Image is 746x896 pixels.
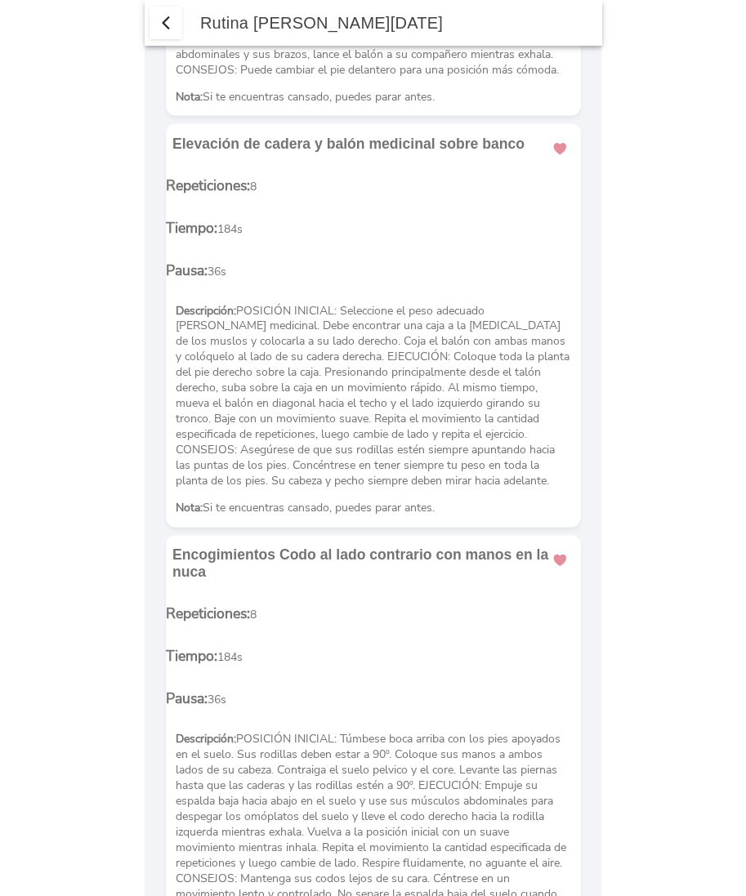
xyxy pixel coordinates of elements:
p: Si te encuentras cansado, puedes parar antes. [176,89,571,105]
ion-title: Rutina [PERSON_NAME][DATE] [184,14,602,33]
span: Tiempo: [166,218,217,238]
strong: Descripción: [176,303,236,319]
p: 184s [166,218,581,238]
span: Pausa: [166,261,208,280]
span: Tiempo: [166,647,217,666]
span: Repeticiones: [166,604,250,624]
strong: Descripción: [176,732,236,747]
ion-card-title: Elevación de cadera y balón medicinal sobre banco [172,136,574,153]
p: 36s [166,689,581,709]
p: 36s [166,261,581,280]
span: Repeticiones: [166,176,250,195]
p: 184s [166,647,581,666]
span: Pausa: [166,689,208,709]
strong: Nota: [176,89,203,105]
ion-card-title: Encogimientos Codo al lado contrario con manos en la nuca [172,547,574,582]
p: POSICIÓN INICIAL: Seleccione el peso adecuado [PERSON_NAME] medicinal. Debe encontrar una caja a ... [176,303,571,489]
strong: Nota: [176,501,203,516]
p: 8 [166,604,581,624]
p: 8 [166,176,581,195]
p: Si te encuentras cansado, puedes parar antes. [176,501,571,516]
